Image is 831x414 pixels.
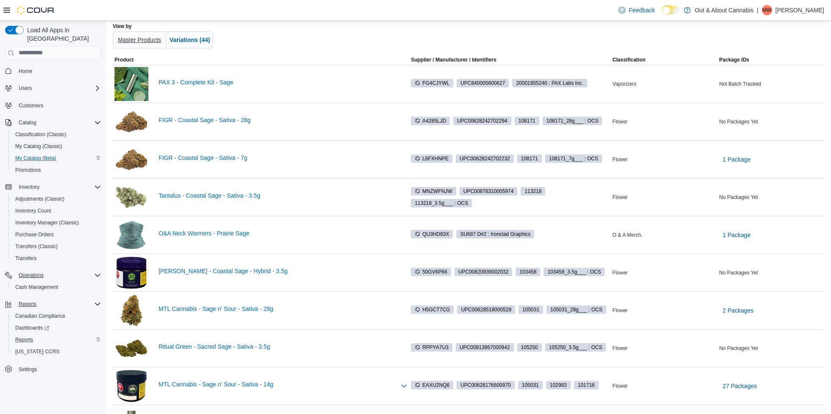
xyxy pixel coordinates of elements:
[611,381,718,391] div: Flower
[611,117,718,127] div: Flower
[118,36,161,43] span: Master Products
[411,154,452,163] span: L6FXHNPE
[662,6,680,14] input: Dark Mode
[166,31,214,48] button: Variations (44)
[775,5,824,15] p: [PERSON_NAME]
[8,281,104,293] button: Cash Management
[463,187,514,195] span: UPC 00878310005974
[415,306,450,313] span: H5GCT7CG
[457,305,515,314] span: UPC00628518000529
[15,348,59,355] span: [US_STATE] CCRS
[159,268,396,274] a: [PERSON_NAME] - Coastal Sage - Hybrid - 3.5g
[411,268,451,276] span: 50GV6P66
[522,306,539,313] span: 105031
[719,56,749,63] span: Package IDs
[517,343,542,352] span: 105250
[15,299,101,309] span: Reports
[611,343,718,353] div: Flower
[159,230,396,237] a: O&A Neck Warmers - Prairie Sage
[521,155,538,162] span: 108171
[8,193,104,205] button: Adjustments (Classic)
[415,79,449,87] span: FG4CJYWL
[8,205,104,217] button: Inventory Count
[15,182,101,192] span: Inventory
[695,5,754,15] p: Out & About Cannabis
[15,270,47,280] button: Operations
[543,117,602,125] span: 108171_28g___ : OCS
[611,154,718,165] div: Flower
[114,369,148,403] img: MTL Cannabis - Sage n' Sour - Sativa - 14g
[12,323,101,333] span: Dashboards
[522,381,539,389] span: 105031
[518,381,543,389] span: 105031
[15,143,62,150] span: My Catalog (Classic)
[2,82,104,94] button: Users
[460,79,505,87] span: UPC 840005600627
[114,180,148,214] img: Tantalus - Coastal Sage - Sativa - 3.5g
[717,343,824,353] div: No Packages Yet
[15,364,101,374] span: Settings
[457,79,509,87] span: UPC840005600627
[12,347,101,357] span: Washington CCRS
[15,196,64,202] span: Adjustments (Classic)
[719,302,757,319] button: 2 Packages
[411,79,453,87] span: FG4CJYWL
[114,56,134,63] span: Product
[415,117,446,125] span: A4285LJD
[2,181,104,193] button: Inventory
[415,199,468,207] span: 113218_3.5g___ : OCS
[521,344,538,351] span: 105250
[12,335,36,345] a: Reports
[15,284,58,291] span: Cash Management
[611,268,718,278] div: Flower
[719,378,760,394] button: 27 Packages
[12,253,101,263] span: Transfers
[19,272,44,279] span: Operations
[519,305,543,314] span: 105031
[415,155,449,162] span: L6FXHNPE
[574,381,599,389] span: 101716
[15,66,36,76] a: Home
[762,5,771,15] span: MW
[719,151,754,168] button: 1 Package
[19,102,43,109] span: Customers
[19,366,37,373] span: Settings
[12,335,101,345] span: Reports
[24,26,101,43] span: Load All Apps in [GEOGRAPHIC_DATA]
[5,62,101,397] nav: Complex example
[8,140,104,152] button: My Catalog (Classic)
[15,219,79,226] span: Inventory Manager (Classic)
[458,268,509,276] span: UPC 00820939002032
[460,344,510,351] span: UPC 00813867000942
[170,36,210,43] span: Variations (44)
[15,243,58,250] span: Transfers (Classic)
[611,305,718,316] div: Flower
[411,56,496,63] div: Supplier / Manufacturer / Identifiers
[455,268,513,276] span: UPC00820939002032
[722,155,750,164] span: 1 Package
[17,6,55,14] img: Cova
[456,154,514,163] span: UPC00628242702232
[8,164,104,176] button: Promotions
[12,218,101,228] span: Inventory Manager (Classic)
[12,218,82,228] a: Inventory Manager (Classic)
[15,299,40,309] button: Reports
[12,153,60,163] a: My Catalog (Beta)
[19,184,39,190] span: Inventory
[15,131,67,138] span: Classification (Classic)
[722,306,753,315] span: 2 Packages
[114,105,148,139] img: FIGR - Coastal Sage - Sativa - 28g
[515,117,539,125] span: 108171
[15,101,47,111] a: Customers
[545,154,602,163] span: 108171_7g___ : OCS
[629,6,655,14] span: Feedback
[411,381,453,389] span: EAXU2NQ6
[547,268,601,276] span: 103458_3.5g___ : OCS
[159,117,396,123] a: FIGR - Coastal Sage - Sativa - 28g
[8,229,104,241] button: Purchase Orders
[8,252,104,264] button: Transfers
[15,66,101,76] span: Home
[15,83,35,93] button: Users
[549,344,602,351] span: 105250_3.5g___ : OCS
[159,79,396,86] a: PAX 3 - Complete Kit - Sage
